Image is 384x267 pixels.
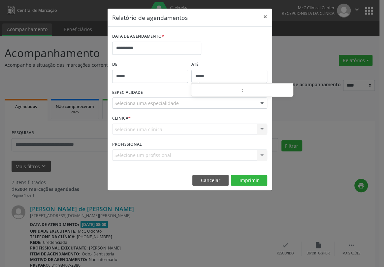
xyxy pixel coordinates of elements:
[112,31,164,42] label: DATA DE AGENDAMENTO
[112,88,143,98] label: ESPECIALIDADE
[231,175,267,186] button: Imprimir
[112,59,188,70] label: De
[259,9,272,25] button: Close
[191,59,267,70] label: ATÉ
[192,175,229,186] button: Cancelar
[112,139,142,149] label: PROFISSIONAL
[243,84,293,97] input: Minute
[112,13,188,22] h5: Relatório de agendamentos
[112,113,131,124] label: CLÍNICA
[191,84,241,97] input: Hour
[241,84,243,97] span: :
[114,100,179,107] span: Seleciona uma especialidade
